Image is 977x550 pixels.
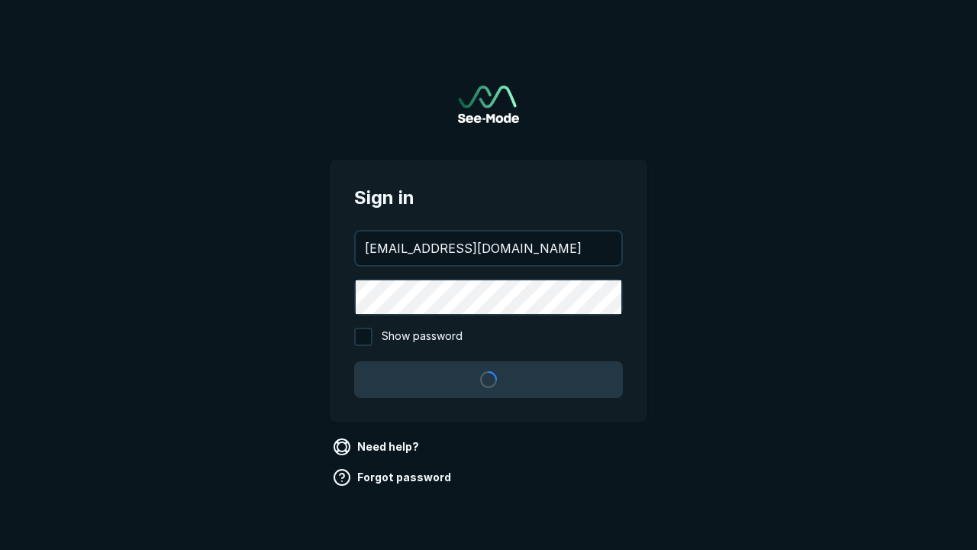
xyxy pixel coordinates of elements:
span: Show password [382,328,463,346]
a: Go to sign in [458,86,519,123]
a: Need help? [330,435,425,459]
img: See-Mode Logo [458,86,519,123]
a: Forgot password [330,465,457,490]
input: your@email.com [356,231,621,265]
span: Sign in [354,184,623,212]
